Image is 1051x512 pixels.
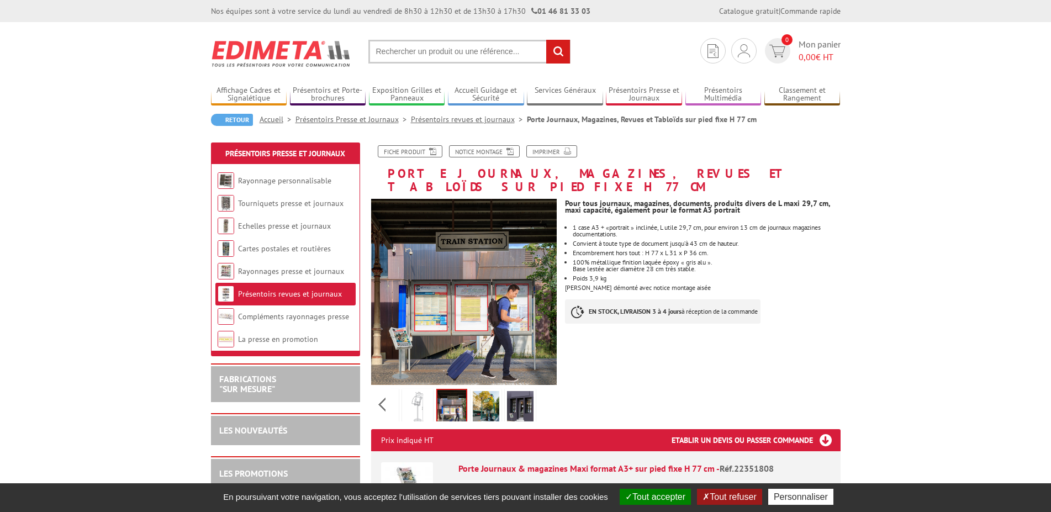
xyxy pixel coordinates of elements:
a: Echelles presse et journaux [238,221,331,231]
h1: Porte Journaux, Magazines, Revues et Tabloïds sur pied fixe H 77 cm [363,145,849,193]
p: à réception de la commande [565,299,760,324]
a: Présentoirs revues et journaux [411,114,527,124]
p: Prix indiqué HT [381,429,434,451]
a: Retour [211,114,253,126]
a: Présentoirs Presse et Journaux [606,86,682,104]
a: Notice Montage [449,145,520,157]
a: Commande rapide [780,6,841,16]
a: Catalogue gratuit [719,6,779,16]
a: Accueil Guidage et Sécurité [448,86,524,104]
img: devis rapide [769,45,785,57]
img: Cartes postales et routières [218,240,234,257]
div: Porte Journaux & magazines Maxi format A3+ sur pied fixe H 77 cm - [458,462,831,475]
li: 100% métallique finition laquée époxy « gris alu ». Base lestée acier diamètre 28 cm très stable. [573,259,840,272]
strong: EN STOCK, LIVRAISON 3 à 4 jours [589,307,682,315]
strong: Pour tous journaux, magazines, documents, produits divers de L maxi 29,7 cm, maxi capacité, égale... [565,198,830,215]
input: rechercher [546,40,570,64]
a: Fiche produit [378,145,442,157]
img: Tourniquets presse et journaux [218,195,234,212]
a: FABRICATIONS"Sur Mesure" [219,373,276,394]
img: Echelles presse et journaux [218,218,234,234]
img: Compléments rayonnages presse [218,308,234,325]
a: Présentoirs et Porte-brochures [290,86,366,104]
a: Présentoirs revues et journaux [238,289,342,299]
img: La presse en promotion [218,331,234,347]
a: Présentoirs Multimédia [685,86,762,104]
span: Previous [377,395,387,414]
a: Rayonnage personnalisable [238,176,331,186]
p: 1 case A3+ portrait inclinée, pour environ 13 cm de journaux, magazines et documentations Largeur... [458,478,831,509]
button: Tout accepter [620,489,691,505]
a: Rayonnages presse et journaux [238,266,344,276]
a: Compléments rayonnages presse [238,312,349,321]
strong: 01 46 81 33 03 [531,6,590,16]
img: porte_journaux_magazines_maxi_format_a3_sur_pied_fixe_22351808_3.jpg [437,390,466,424]
li: Encombrement hors tout : H 77 x L 31 x P 36 cm. [573,250,840,256]
button: Personnaliser (fenêtre modale) [768,489,833,505]
img: porte_journaux_magazines_maxi_format_a3_sur_pied_fixe_22351808_4.jpg [473,391,499,425]
a: La presse en promotion [238,334,318,344]
img: Présentoirs revues et journaux [218,286,234,302]
span: Mon panier [799,38,841,64]
a: Services Généraux [527,86,603,104]
li: 1 case A3 + «portrait » inclinée, L utile 29,7 cm, pour environ 13 cm de journaux magazines docum... [573,224,840,237]
img: Rayonnage personnalisable [218,172,234,189]
img: Edimeta [211,33,352,74]
a: Présentoirs Presse et Journaux [295,114,411,124]
span: 0,00 [799,51,816,62]
img: porte_journaux_magazines_maxi_format_a3_sur_pied_fixe_22351808_5.jpg [507,391,534,425]
a: Tourniquets presse et journaux [238,198,344,208]
img: porte_journaux_magazines_maxi_format_a3_sur_pied_fixe_22351808_3.jpg [371,199,557,385]
img: devis rapide [738,44,750,57]
a: Classement et Rangement [764,86,841,104]
button: Tout refuser [697,489,762,505]
a: Imprimer [526,145,577,157]
img: Rayonnages presse et journaux [218,263,234,279]
span: € HT [799,51,841,64]
li: Convient à toute type de document jusqu’à 43 cm de hauteur. [573,240,840,247]
div: [PERSON_NAME] démonté avec notice montage aisée [565,193,848,335]
h3: Etablir un devis ou passer commande [672,429,841,451]
a: devis rapide 0 Mon panier 0,00€ HT [762,38,841,64]
input: Rechercher un produit ou une référence... [368,40,571,64]
li: Porte Journaux, Magazines, Revues et Tabloïds sur pied fixe H 77 cm [527,114,757,125]
img: devis rapide [707,44,719,58]
div: Nos équipes sont à votre service du lundi au vendredi de 8h30 à 12h30 et de 13h30 à 17h30 [211,6,590,17]
a: LES PROMOTIONS [219,468,288,479]
li: Poids 3,9 kg [573,275,840,282]
img: 22351808_dessin.jpg [404,391,431,425]
div: | [719,6,841,17]
a: Affichage Cadres et Signalétique [211,86,287,104]
a: Cartes postales et routières [238,244,331,254]
span: En poursuivant votre navigation, vous acceptez l'utilisation de services tiers pouvant installer ... [218,492,614,502]
span: 0 [781,34,793,45]
a: Accueil [260,114,295,124]
a: Présentoirs Presse et Journaux [225,149,345,159]
span: Réf.22351808 [720,463,774,474]
a: Exposition Grilles et Panneaux [369,86,445,104]
a: LES NOUVEAUTÉS [219,425,287,436]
